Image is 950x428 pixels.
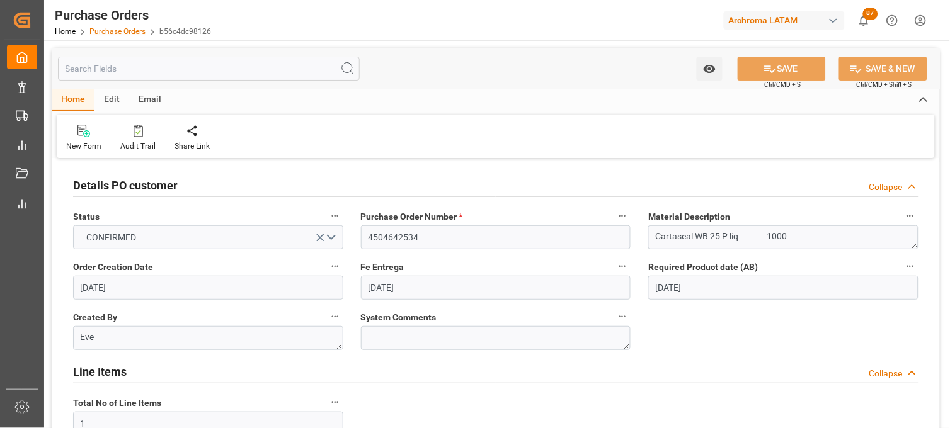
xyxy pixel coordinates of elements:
[73,261,153,274] span: Order Creation Date
[878,6,907,35] button: Help Center
[73,210,100,223] span: Status
[361,210,463,223] span: Purchase Order Number
[327,394,343,410] button: Total No of Line Items
[73,363,127,380] h2: Line Items
[863,8,878,20] span: 87
[648,210,730,223] span: Material Description
[94,89,129,111] div: Edit
[648,261,758,274] span: Required Product date (AB)
[52,89,94,111] div: Home
[738,57,826,81] button: SAVE
[129,89,171,111] div: Email
[73,276,343,300] input: DD-MM-YYYY
[902,208,919,224] button: Material Description
[175,140,210,152] div: Share Link
[55,27,76,36] a: Home
[839,57,927,81] button: SAVE & NEW
[73,326,343,350] textarea: Eve
[850,6,878,35] button: show 87 new notifications
[697,57,723,81] button: open menu
[55,6,211,25] div: Purchase Orders
[73,397,161,410] span: Total No of Line Items
[648,225,919,249] textarea: Cartaseal WB 25 P liq 1000
[361,276,631,300] input: DD-MM-YYYY
[120,140,156,152] div: Audit Trail
[327,208,343,224] button: Status
[58,57,360,81] input: Search Fields
[724,11,845,30] div: Archroma LATAM
[614,208,631,224] button: Purchase Order Number *
[73,311,117,324] span: Created By
[66,140,101,152] div: New Form
[614,258,631,274] button: Fe Entrega
[89,27,146,36] a: Purchase Orders
[361,261,404,274] span: Fe Entrega
[327,258,343,274] button: Order Creation Date
[73,225,343,249] button: open menu
[81,231,143,244] span: CONFIRMED
[73,177,178,194] h2: Details PO customer
[648,276,919,300] input: DD-MM-YYYY
[327,308,343,325] button: Created By
[902,258,919,274] button: Required Product date (AB)
[869,367,903,380] div: Collapse
[869,181,903,194] div: Collapse
[614,308,631,325] button: System Comments
[765,80,801,89] span: Ctrl/CMD + S
[857,80,912,89] span: Ctrl/CMD + Shift + S
[361,311,437,324] span: System Comments
[724,8,850,32] button: Archroma LATAM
